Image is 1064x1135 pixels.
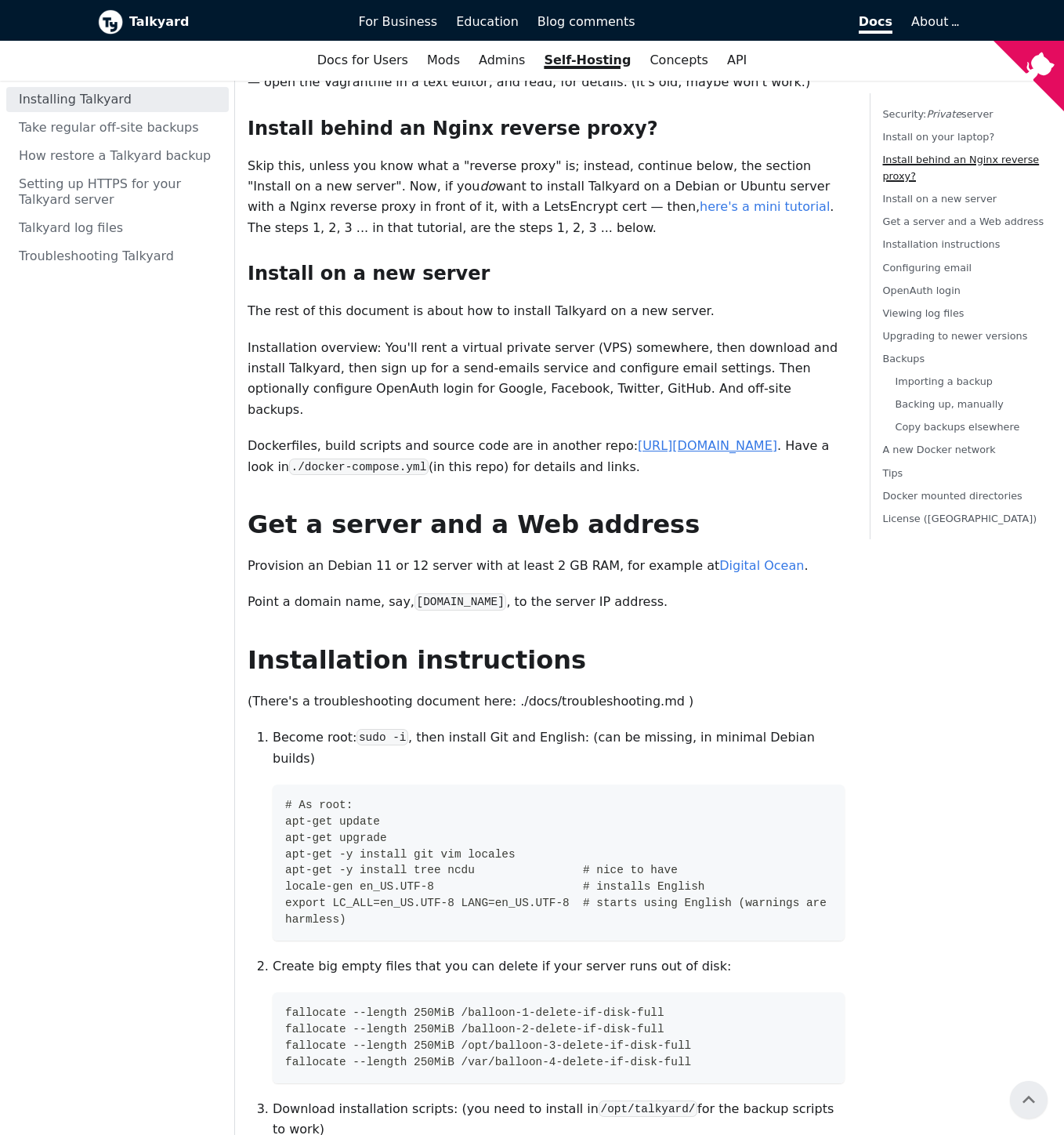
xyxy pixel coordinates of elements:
[285,1006,664,1019] span: fallocate --length 250MiB /balloon-1-delete-if-disk-full
[98,9,337,34] a: Talkyard logoTalkyard
[359,14,438,29] span: For Business
[896,375,993,387] a: Importing a backup
[883,262,972,274] a: Configuring email
[719,558,804,573] a: Digital Ocean
[528,9,645,35] a: Blog comments
[1010,1081,1048,1119] button: Scroll back to top
[308,47,418,74] a: Docs for Users
[700,199,830,214] a: here's a mini tutorial
[6,115,229,140] a: Take regular off-site backups
[248,436,845,477] p: Dockerfiles, build scripts and source code are in another repo: . Have a look in (in this repo) f...
[418,47,469,74] a: Mods
[248,592,845,612] p: Point a domain name, say, , to the server IP address.
[859,14,892,34] span: Docs
[285,897,834,926] span: export LC_ALL=en_US.UTF-8 LANG=en_US.UTF-8 # starts using English (warnings are harmless)
[896,422,1020,433] a: Copy backups elsewhere
[285,848,516,861] span: apt-get -y install git vim locales
[534,47,640,74] a: Self-Hosting
[6,87,229,112] a: Installing Talkyard
[883,131,995,143] a: Install on your laptop?
[285,880,704,893] span: locale-gen en_US.UTF-8 # installs English
[273,956,845,977] p: Create big empty files that you can delete if your server runs out of disk:
[285,1056,691,1068] span: fallocate --length 250MiB /var/balloon-4-delete-if-disk-full
[883,154,1040,182] a: Install behind an Nginx reverse proxy?
[447,9,528,35] a: Education
[248,691,845,712] p: (There's a troubleshooting document here: ./docs/troubleshooting.md )
[883,444,996,456] a: A new Docker network
[883,513,1037,524] a: License ([GEOGRAPHIC_DATA])
[285,1023,664,1035] span: fallocate --length 250MiB /balloon-2-delete-if-disk-full
[6,172,229,212] a: Setting up HTTPS for your Talkyard server
[469,47,534,74] a: Admins
[926,108,961,120] em: Private
[537,14,635,29] span: Blog comments
[896,398,1004,410] a: Backing up, manually
[645,9,903,35] a: Docs
[248,262,845,285] h3: Install on a new server
[480,179,495,194] em: do
[248,338,845,421] p: Installation overview: You'll rent a virtual private server (VPS) somewhere, then download and in...
[248,644,845,676] h2: Installation instructions
[285,1039,691,1052] span: fallocate --length 250MiB /opt/balloon-3-delete-if-disk-full
[6,244,229,269] a: Troubleshooting Talkyard
[273,727,845,769] p: Become root: , then install Git and English: (can be missing, in minimal Debian builds)
[599,1101,697,1117] code: /opt/talkyard/
[640,47,718,74] a: Concepts
[883,108,993,120] a: Security:Privateserver
[883,353,925,364] a: Backups
[718,47,756,74] a: API
[356,729,408,745] code: sudo -i
[285,815,380,828] span: apt-get update
[414,593,506,610] code: [DOMAIN_NAME]
[285,832,387,844] span: apt-get upgrade
[289,459,429,475] code: ./docker-compose.yml
[248,117,845,140] h3: Install behind an Nginx reverse proxy?
[129,12,337,32] b: Talkyard
[285,799,353,811] span: # As root:
[98,9,123,34] img: Talkyard logo
[883,490,1022,502] a: Docker mounted directories
[6,143,229,169] a: How restore a Talkyard backup
[883,307,964,319] a: Viewing log files
[248,156,845,239] p: Skip this, unless you know what a "reverse proxy" is; instead, continue below, the section "Insta...
[285,864,678,876] span: apt-get -y install tree ncdu # nice to have
[6,216,229,241] a: Talkyard log files
[883,216,1044,228] a: Get a server and a Web address
[456,14,519,29] span: Education
[248,509,845,540] h2: Get a server and a Web address
[638,438,777,453] a: [URL][DOMAIN_NAME]
[883,193,997,205] a: Install on a new server
[248,301,845,321] p: The rest of this document is about how to install Talkyard on a new server.
[248,556,845,576] p: Provision an Debian 11 or 12 server with at least 2 GB RAM, for example at .
[883,285,961,296] a: OpenAuth login
[883,467,903,479] a: Tips
[349,9,447,35] a: For Business
[883,330,1028,342] a: Upgrading to newer versions
[911,14,957,29] a: About
[248,72,845,92] p: — open the Vagrantfile in a text editor, and read, for details. (It's old, maybe won't work.)
[883,239,1001,251] a: Installation instructions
